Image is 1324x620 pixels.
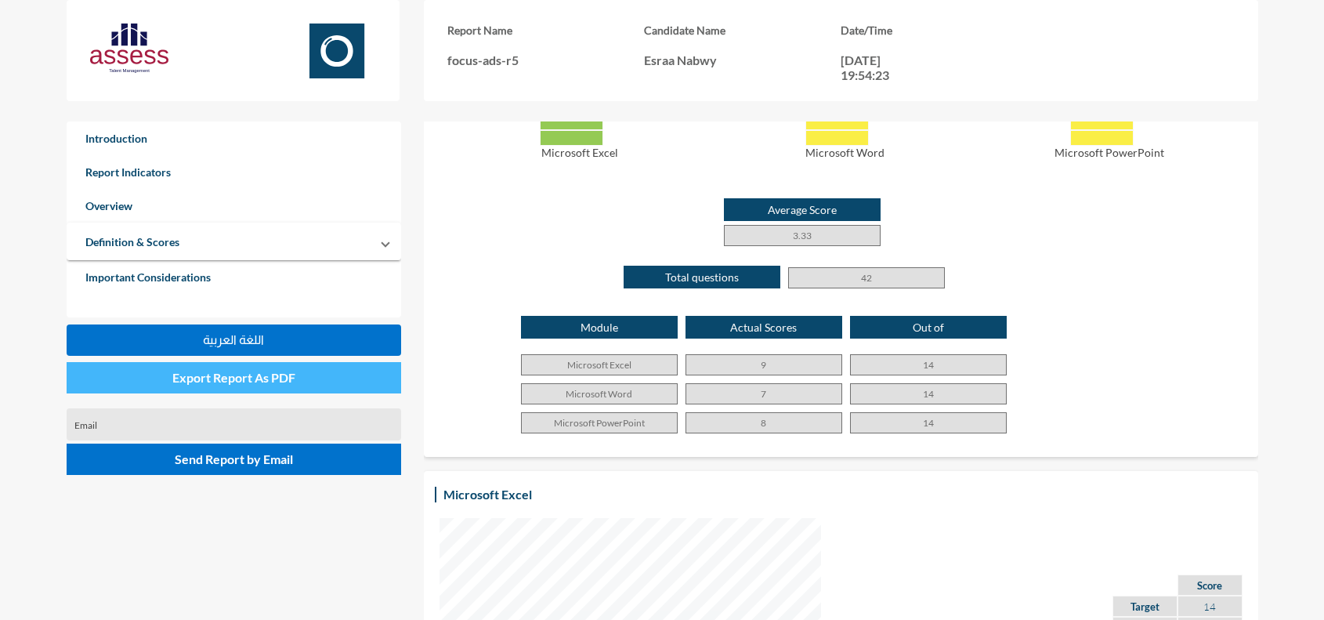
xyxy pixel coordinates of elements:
[440,483,536,506] div: Microsoft Excel
[686,412,842,433] p: 8
[175,451,293,466] span: Send Report by Email
[521,412,678,433] p: Microsoft PowerPoint
[985,146,1234,159] p: Microsoft PowerPoint
[67,260,402,294] a: Important Considerations
[172,370,295,385] span: Export Report As PDF
[720,146,969,159] p: Microsoft Word
[850,316,1007,339] p: Out of
[724,198,881,221] p: Average Score
[67,155,402,189] a: Report Indicators
[447,53,644,67] p: focus-ads-r5
[724,225,881,246] p: 3.33
[90,24,168,73] img: AssessLogoo.svg
[203,333,264,346] span: اللغة العربية
[67,225,198,259] a: Definition & Scores
[67,362,402,393] button: Export Report As PDF
[521,354,678,375] p: Microsoft Excel
[624,266,780,288] p: Total questions
[850,354,1007,375] p: 14
[644,24,841,37] h3: Candidate Name
[447,24,644,37] h3: Report Name
[67,189,402,223] a: Overview
[1112,596,1177,617] p: Target
[521,316,678,339] p: Module
[788,267,945,288] p: 42
[850,383,1007,404] p: 14
[67,325,402,356] button: اللغة العربية
[1177,575,1243,596] p: Score
[686,354,842,375] p: 9
[850,412,1007,433] p: 14
[67,223,402,260] mat-expansion-panel-header: Definition & Scores
[841,24,1037,37] h3: Date/Time
[1177,596,1243,617] p: 14
[521,383,678,404] p: Microsoft Word
[686,383,842,404] p: 7
[298,24,376,78] img: Focus.svg
[67,121,402,155] a: Introduction
[686,316,842,339] p: Actual Scores
[67,444,402,475] button: Send Report by Email
[644,53,841,67] p: Esraa Nabwy
[841,53,911,82] p: [DATE] 19:54:23
[455,146,704,159] p: Microsoft Excel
